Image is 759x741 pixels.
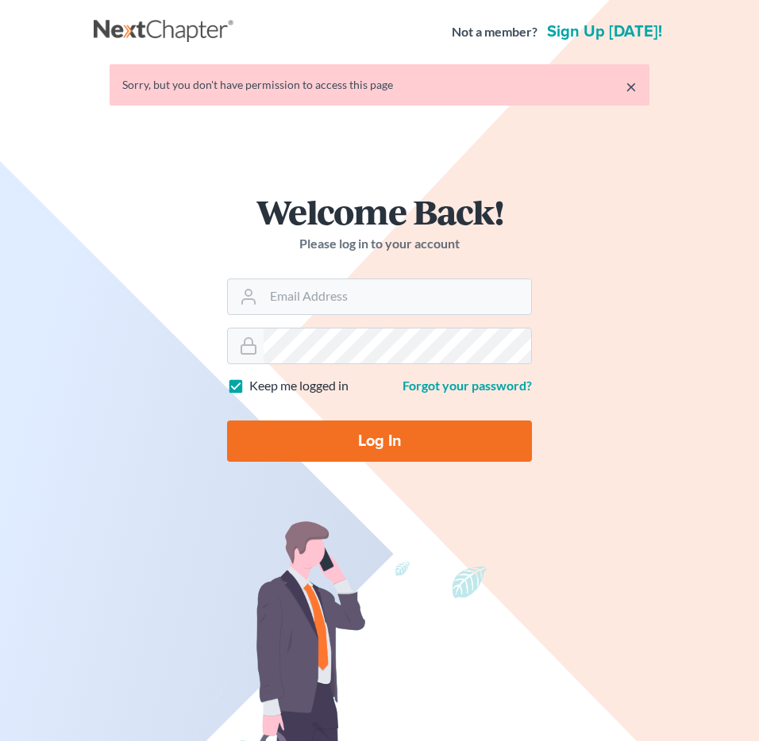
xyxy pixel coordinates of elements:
input: Email Address [264,279,531,314]
p: Please log in to your account [227,235,532,253]
label: Keep me logged in [249,377,349,395]
input: Log In [227,420,532,462]
strong: Not a member? [452,23,537,41]
a: Sign up [DATE]! [544,24,665,40]
h1: Welcome Back! [227,194,532,228]
a: Forgot your password? [403,378,532,393]
div: Sorry, but you don't have permission to access this page [122,77,637,93]
a: × [626,77,637,96]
